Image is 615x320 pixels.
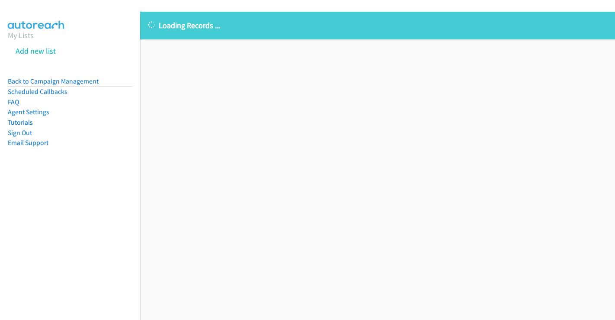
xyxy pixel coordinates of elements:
[8,118,33,126] a: Tutorials
[8,30,34,40] a: My Lists
[8,108,49,116] a: Agent Settings
[16,46,56,56] a: Add new list
[8,77,99,85] a: Back to Campaign Management
[8,129,32,137] a: Sign Out
[8,98,19,106] a: FAQ
[8,139,48,147] a: Email Support
[148,19,607,31] p: Loading Records ...
[8,87,67,96] a: Scheduled Callbacks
